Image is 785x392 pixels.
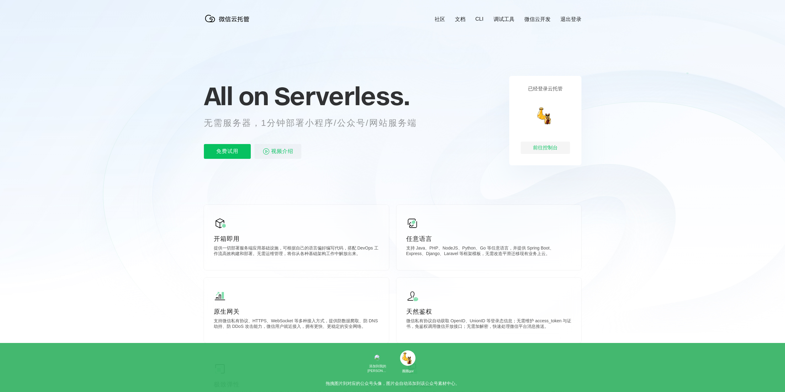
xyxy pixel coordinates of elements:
[204,20,253,26] a: 微信云托管
[214,318,379,331] p: 支持微信私有协议、HTTPS、WebSocket 等多种接入方式，提供防数据爬取、防 DNS 劫持、防 DDoS 攻击能力，微信用户就近接入，拥有更快、更稳定的安全网络。
[271,144,293,159] span: 视频介绍
[204,144,251,159] p: 免费试用
[406,307,572,316] p: 天然鉴权
[214,234,379,243] p: 开箱即用
[406,318,572,331] p: 微信私有协议自动获取 OpenID、UnionID 等登录态信息；无需维护 access_token 与证书，免鉴权调用微信开放接口；无需加解密，快速处理微信平台消息推送。
[475,16,483,22] a: CLI
[521,142,570,154] div: 前往控制台
[214,246,379,258] p: 提供一切部署服务端应用基础设施，可根据自己的语言偏好编写代码，搭配 DevOps 工作流高效构建和部署。无需运维管理，将你从各种基础架构工作中解放出来。
[406,234,572,243] p: 任意语言
[204,80,268,111] span: All on
[494,16,514,23] a: 调试工具
[204,12,253,25] img: 微信云托管
[262,148,270,155] img: video_play.svg
[274,80,410,111] span: Serverless.
[214,307,379,316] p: 原生网关
[406,246,572,258] p: 支持 Java、PHP、NodeJS、Python、Go 等任意语言，并提供 Spring Boot、Express、Django、Laravel 等框架模板，无需改造平滑迁移现有业务上云。
[528,86,563,92] p: 已经登录云托管
[524,16,551,23] a: 微信云开发
[560,16,581,23] a: 退出登录
[455,16,465,23] a: 文档
[204,117,428,129] p: 无需服务器，1分钟部署小程序/公众号/网站服务端
[435,16,445,23] a: 社区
